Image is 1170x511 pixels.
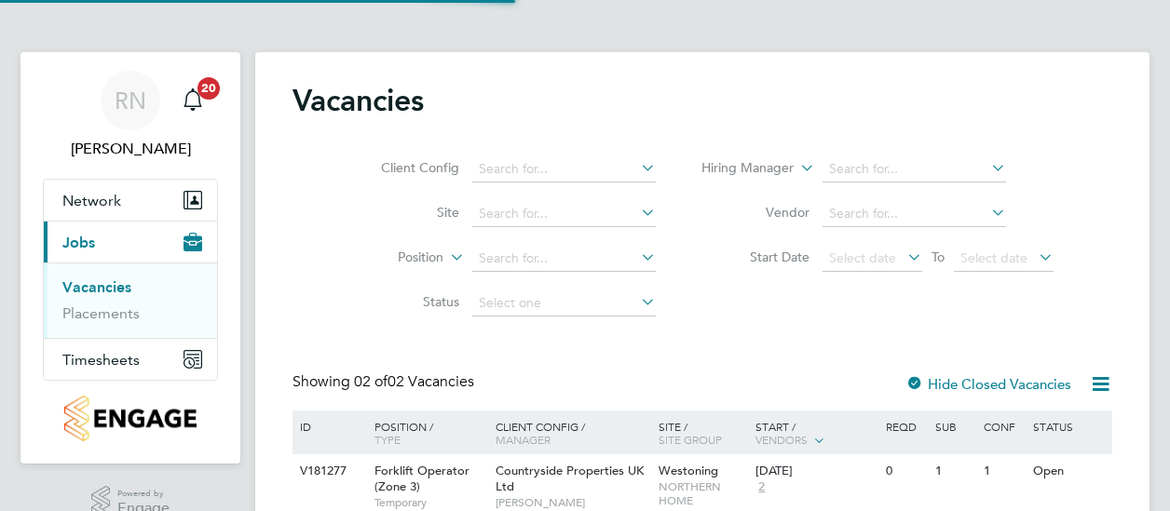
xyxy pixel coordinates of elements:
[1028,454,1109,489] div: Open
[960,249,1027,266] span: Select date
[197,77,220,100] span: 20
[62,351,140,369] span: Timesheets
[62,278,131,296] a: Vacancies
[374,463,469,494] span: Forklift Operator (Zone 3)
[496,495,649,510] span: [PERSON_NAME]
[62,304,140,322] a: Placements
[20,52,240,464] nav: Main navigation
[292,372,478,392] div: Showing
[931,454,979,489] div: 1
[44,339,217,380] button: Timesheets
[496,463,644,494] span: Countryside Properties UK Ltd
[755,464,877,479] div: [DATE]
[755,479,768,495] span: 2
[44,262,217,338] div: Jobs
[352,159,459,176] label: Client Config
[472,156,656,182] input: Search for...
[354,372,388,391] span: 02 of
[751,410,881,457] div: Start /
[62,234,95,251] span: Jobs
[823,156,1006,182] input: Search for...
[491,410,654,455] div: Client Config /
[361,410,491,455] div: Position /
[905,375,1071,393] label: Hide Closed Vacancies
[352,204,459,221] label: Site
[352,293,459,310] label: Status
[64,396,196,441] img: countryside-properties-logo-retina.png
[295,410,361,442] div: ID
[881,410,930,442] div: Reqd
[472,201,656,227] input: Search for...
[43,138,218,160] span: Rob Neville
[659,463,718,478] span: Westoning
[292,82,424,119] h2: Vacancies
[295,454,361,489] div: V181277
[979,410,1027,442] div: Conf
[755,432,808,447] span: Vendors
[496,432,551,447] span: Manager
[702,249,809,265] label: Start Date
[62,192,121,209] span: Network
[336,249,443,267] label: Position
[1028,410,1109,442] div: Status
[374,495,486,510] span: Temporary
[354,372,474,391] span: 02 Vacancies
[174,71,211,130] a: 20
[823,201,1006,227] input: Search for...
[829,249,896,266] span: Select date
[979,454,1027,489] div: 1
[44,180,217,221] button: Network
[881,454,930,489] div: 0
[472,290,656,316] input: Select one
[117,486,170,502] span: Powered by
[687,159,794,178] label: Hiring Manager
[702,204,809,221] label: Vendor
[43,396,218,441] a: Go to home page
[654,410,752,455] div: Site /
[931,410,979,442] div: Sub
[374,432,401,447] span: Type
[44,222,217,262] button: Jobs
[659,432,722,447] span: Site Group
[43,71,218,160] a: RN[PERSON_NAME]
[472,246,656,272] input: Search for...
[115,88,146,113] span: RN
[926,245,950,269] span: To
